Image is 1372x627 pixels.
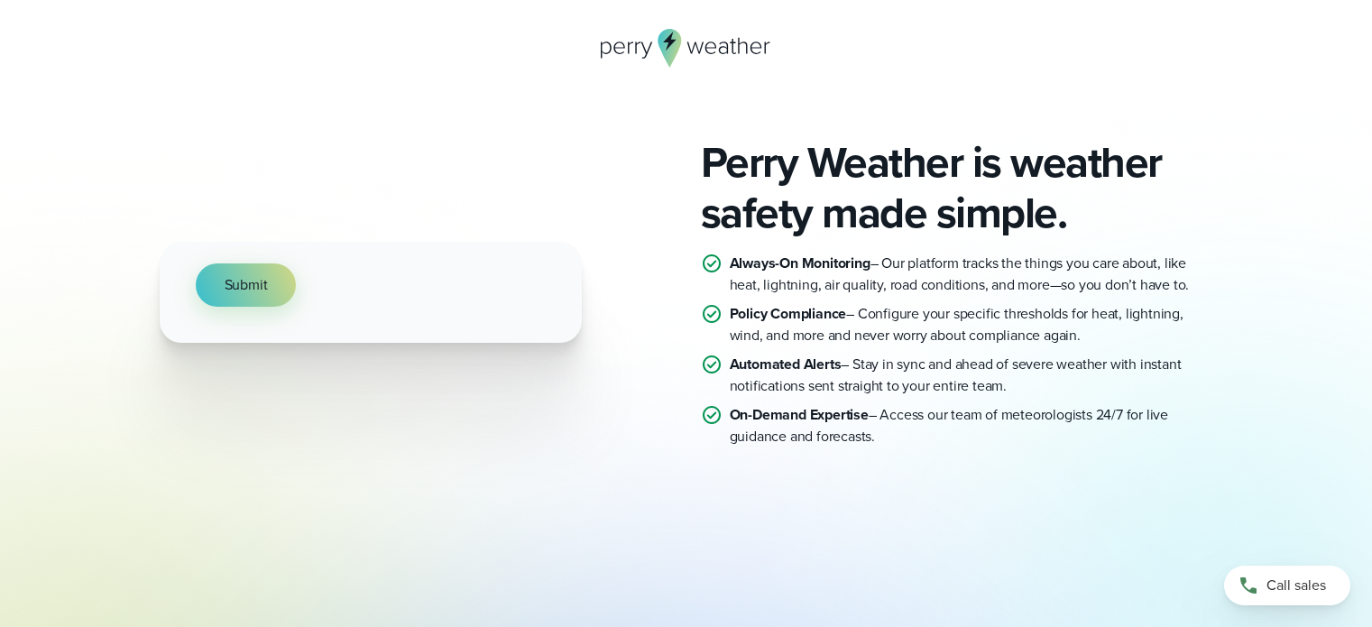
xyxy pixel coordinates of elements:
[730,303,1213,346] p: – Configure your specific thresholds for heat, lightning, wind, and more and never worry about co...
[730,253,870,273] strong: Always-On Monitoring
[730,354,842,374] strong: Automated Alerts
[730,404,869,425] strong: On-Demand Expertise
[730,303,847,324] strong: Policy Compliance
[1266,575,1326,596] span: Call sales
[1224,566,1350,605] a: Call sales
[196,263,297,307] button: Submit
[701,137,1213,238] h2: Perry Weather is weather safety made simple.
[730,354,1213,397] p: – Stay in sync and ahead of severe weather with instant notifications sent straight to your entir...
[730,253,1213,296] p: – Our platform tracks the things you care about, like heat, lightning, air quality, road conditio...
[225,274,268,296] span: Submit
[730,404,1213,447] p: – Access our team of meteorologists 24/7 for live guidance and forecasts.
